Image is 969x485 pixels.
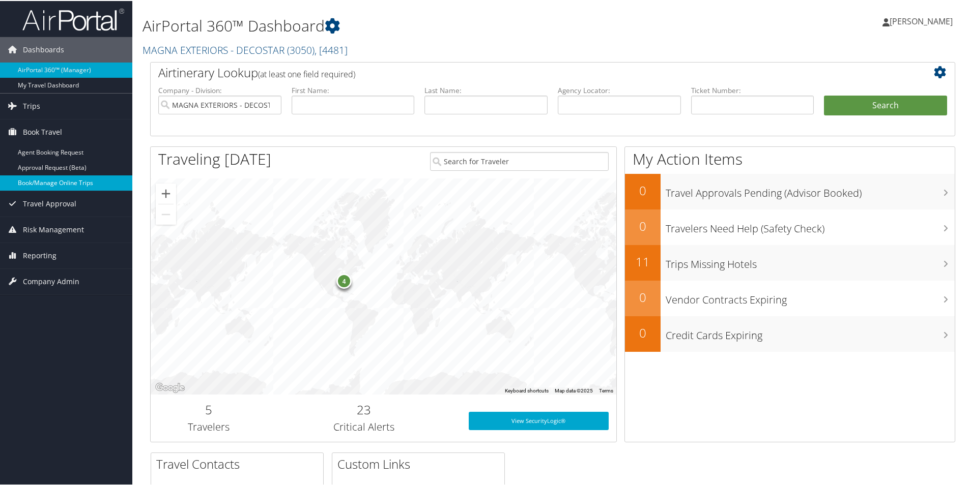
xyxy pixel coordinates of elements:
a: 0Vendor Contracts Expiring [625,280,955,315]
h2: 0 [625,288,661,305]
h3: Credit Cards Expiring [666,322,955,342]
span: Map data ©2025 [555,387,593,392]
h1: Traveling [DATE] [158,147,271,169]
h2: 0 [625,181,661,198]
label: Ticket Number: [691,84,814,95]
span: Reporting [23,242,56,267]
a: Terms (opens in new tab) [599,387,613,392]
span: Dashboards [23,36,64,62]
a: [PERSON_NAME] [882,5,963,36]
h3: Trips Missing Hotels [666,251,955,270]
div: 4 [336,272,352,288]
h2: 23 [275,400,453,417]
h2: Custom Links [337,454,504,472]
label: First Name: [292,84,415,95]
h3: Vendor Contracts Expiring [666,287,955,306]
h2: Travel Contacts [156,454,323,472]
input: Search for Traveler [430,151,609,170]
h3: Travelers [158,419,260,433]
img: Google [153,380,187,393]
h3: Critical Alerts [275,419,453,433]
button: Search [824,95,947,115]
button: Zoom out [156,203,176,224]
span: Travel Approval [23,190,76,216]
span: , [ 4481 ] [315,42,348,56]
h1: My Action Items [625,147,955,169]
label: Company - Division: [158,84,281,95]
span: (at least one field required) [258,68,355,79]
h2: 0 [625,217,661,234]
span: Book Travel [23,118,62,144]
h2: 11 [625,252,661,269]
a: 0Travelers Need Help (Safety Check) [625,208,955,244]
button: Keyboard shortcuts [505,386,549,393]
h2: 5 [158,400,260,417]
a: 0Credit Cards Expiring [625,315,955,351]
a: MAGNA EXTERIORS - DECOSTAR [142,42,348,56]
span: Trips [23,93,40,118]
a: Open this area in Google Maps (opens a new window) [153,380,187,393]
h2: 0 [625,323,661,341]
span: [PERSON_NAME] [890,15,953,26]
img: airportal-logo.png [22,7,124,31]
label: Last Name: [424,84,548,95]
a: View SecurityLogic® [469,411,609,429]
h2: Airtinerary Lookup [158,63,880,80]
h3: Travelers Need Help (Safety Check) [666,216,955,235]
span: ( 3050 ) [287,42,315,56]
h3: Travel Approvals Pending (Advisor Booked) [666,180,955,199]
span: Risk Management [23,216,84,241]
button: Zoom in [156,183,176,203]
h1: AirPortal 360™ Dashboard [142,14,690,36]
span: Company Admin [23,268,79,293]
label: Agency Locator: [558,84,681,95]
a: 11Trips Missing Hotels [625,244,955,280]
a: 0Travel Approvals Pending (Advisor Booked) [625,173,955,208]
